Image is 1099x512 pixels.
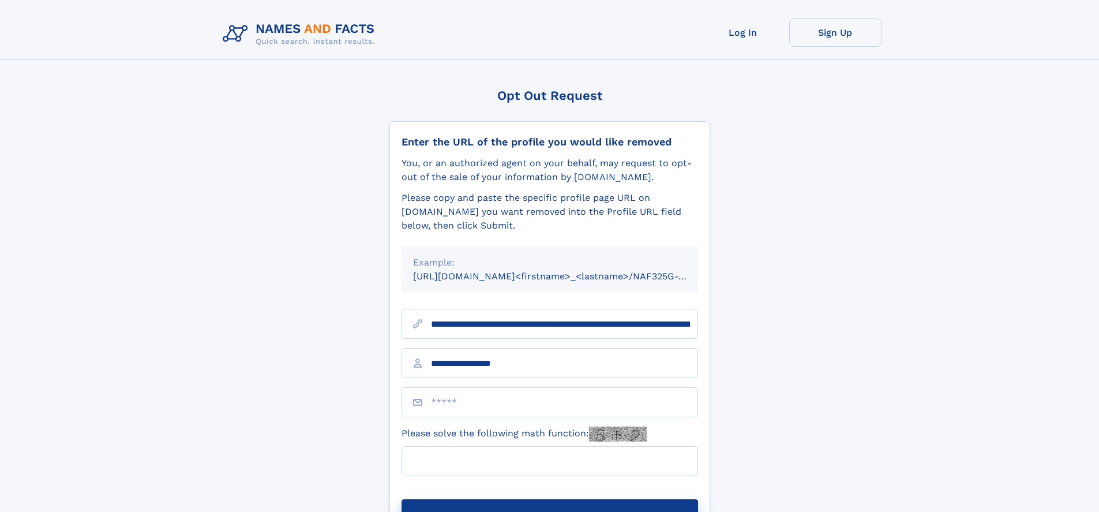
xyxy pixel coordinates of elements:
a: Sign Up [789,18,882,47]
div: You, or an authorized agent on your behalf, may request to opt-out of the sale of your informatio... [402,156,698,184]
div: Example: [413,256,687,270]
div: Enter the URL of the profile you would like removed [402,136,698,148]
div: Opt Out Request [389,88,710,103]
a: Log In [697,18,789,47]
div: Please copy and paste the specific profile page URL on [DOMAIN_NAME] you want removed into the Pr... [402,191,698,233]
label: Please solve the following math function: [402,427,647,442]
img: Logo Names and Facts [218,18,384,50]
small: [URL][DOMAIN_NAME]<firstname>_<lastname>/NAF325G-xxxxxxxx [413,271,720,282]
